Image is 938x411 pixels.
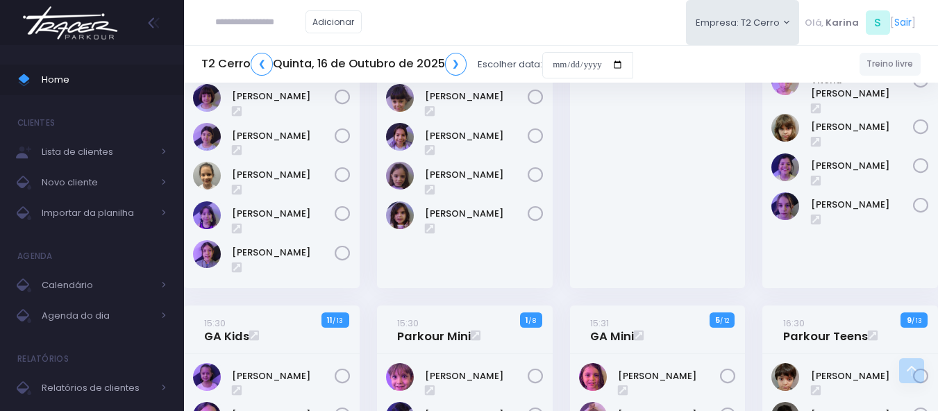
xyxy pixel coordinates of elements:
[386,84,414,112] img: Maria Ribeiro Martins
[42,307,153,325] span: Agenda do dia
[799,7,921,38] div: [ ]
[811,198,914,212] a: [PERSON_NAME]
[386,201,414,229] img: Teresa Navarro Cortez
[42,143,153,161] span: Lista de clientes
[860,53,921,76] a: Treino livre
[201,49,633,81] div: Escolher data:
[720,317,729,325] small: / 12
[42,379,153,397] span: Relatórios de clientes
[590,316,634,344] a: 15:31GA Mini
[715,314,720,326] strong: 5
[333,317,343,325] small: / 13
[232,246,335,260] a: [PERSON_NAME]
[386,123,414,151] img: Marina Árju Aragão Abreu
[327,314,333,326] strong: 11
[42,71,167,89] span: Home
[618,369,721,383] a: [PERSON_NAME]
[232,168,335,182] a: [PERSON_NAME]
[386,162,414,190] img: Maya Ribeiro Martins
[17,109,55,137] h4: Clientes
[193,162,221,190] img: Maya Viana
[397,317,419,330] small: 15:30
[526,314,528,326] strong: 1
[771,363,799,391] img: Antônio Martins Marques
[204,317,226,330] small: 15:30
[42,276,153,294] span: Calendário
[579,363,607,391] img: Felipa Campos Estevam
[204,316,249,344] a: 15:30GA Kids
[771,114,799,142] img: Nina Carletto Barbosa
[386,363,414,391] img: Felipe Cardoso
[193,363,221,391] img: Emma Líbano
[811,120,914,134] a: [PERSON_NAME]
[425,168,528,182] a: [PERSON_NAME]
[590,317,609,330] small: 15:31
[305,10,362,33] a: Adicionar
[232,90,335,103] a: [PERSON_NAME]
[193,123,221,151] img: Martina Fernandes Grimaldi
[528,317,536,325] small: / 8
[42,174,153,192] span: Novo cliente
[17,345,69,373] h4: Relatórios
[425,129,528,143] a: [PERSON_NAME]
[425,90,528,103] a: [PERSON_NAME]
[866,10,890,35] span: S
[826,16,859,30] span: Karina
[771,153,799,181] img: Sofia John
[783,317,805,330] small: 16:30
[232,207,335,221] a: [PERSON_NAME]
[251,53,273,76] a: ❮
[912,317,922,325] small: / 13
[397,316,471,344] a: 15:30Parkour Mini
[232,129,335,143] a: [PERSON_NAME]
[783,316,868,344] a: 16:30Parkour Teens
[193,240,221,268] img: Olivia Chiesa
[425,369,528,383] a: [PERSON_NAME]
[811,159,914,173] a: [PERSON_NAME]
[894,15,912,30] a: Sair
[17,242,53,270] h4: Agenda
[232,369,335,383] a: [PERSON_NAME]
[805,16,823,30] span: Olá,
[907,314,912,326] strong: 9
[193,201,221,229] img: Nina Elias
[771,192,799,220] img: VIOLETA GIMENEZ VIARD DE AGUIAR
[42,204,153,222] span: Importar da planilha
[445,53,467,76] a: ❯
[201,53,467,76] h5: T2 Cerro Quinta, 16 de Outubro de 2025
[193,84,221,112] img: Mariana Abramo
[811,369,914,383] a: [PERSON_NAME]
[425,207,528,221] a: [PERSON_NAME]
